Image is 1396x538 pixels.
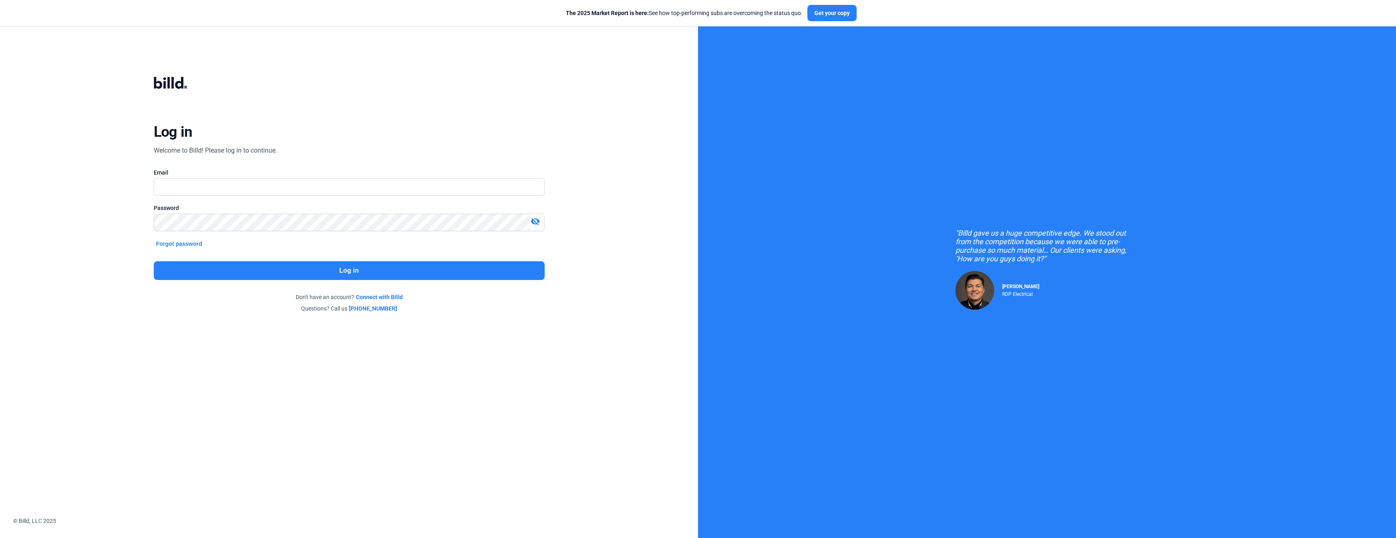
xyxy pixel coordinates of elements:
div: Welcome to Billd! Please log in to continue. [154,146,277,155]
div: Log in [154,123,192,141]
a: Connect with Billd [356,293,403,301]
div: Questions? Call us [154,304,545,313]
div: RDP Electrical [1002,289,1039,297]
span: [PERSON_NAME] [1002,284,1039,289]
div: "Billd gave us a huge competitive edge. We stood out from the competition because we were able to... [955,229,1139,263]
button: Forgot password [154,239,205,248]
mat-icon: visibility_off [530,217,540,226]
button: Get your copy [807,5,857,21]
div: Email [154,168,545,177]
a: [PHONE_NUMBER] [349,304,397,313]
img: Raul Pacheco [955,271,994,310]
div: See how top-performing subs are overcoming the status quo. [566,9,803,17]
div: Don't have an account? [154,293,545,301]
span: The 2025 Market Report is here: [566,10,649,16]
button: Log in [154,261,545,280]
div: Password [154,204,545,212]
